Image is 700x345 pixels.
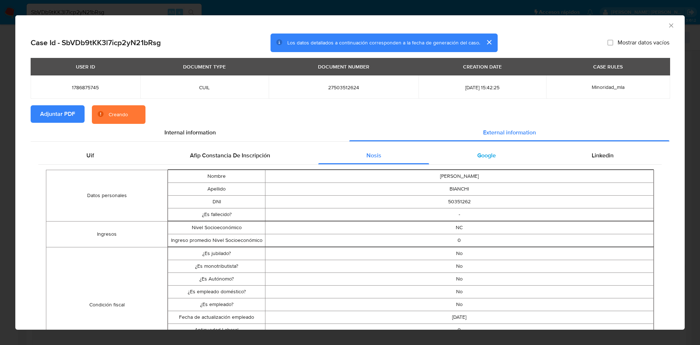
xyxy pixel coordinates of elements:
[618,39,669,46] span: Mostrar datos vacíos
[265,311,653,324] td: [DATE]
[366,151,381,160] span: Nosis
[109,111,128,118] div: Creando
[15,15,685,330] div: closure-recommendation-modal
[46,221,168,247] td: Ingresos
[164,128,216,137] span: Internal information
[265,286,653,298] td: No
[31,38,161,47] h2: Case Id - SbVDb9tKK3l7icp2yN21bRsg
[265,260,653,273] td: No
[477,151,496,160] span: Google
[314,60,374,73] div: DOCUMENT NUMBER
[265,183,653,196] td: BIANCHI
[149,84,260,91] span: CUIL
[265,208,653,221] td: -
[668,22,674,28] button: Cerrar ventana
[607,40,613,46] input: Mostrar datos vacíos
[265,273,653,286] td: No
[265,170,653,183] td: [PERSON_NAME]
[168,170,265,183] td: Nombre
[427,84,537,91] span: [DATE] 15:42:25
[31,105,85,123] button: Adjuntar PDF
[168,298,265,311] td: ¿Es empleado?
[71,60,100,73] div: USER ID
[168,273,265,286] td: ¿Es Autónomo?
[38,147,662,164] div: Detailed external info
[168,286,265,298] td: ¿Es empleado doméstico?
[589,60,627,73] div: CASE RULES
[265,234,653,247] td: 0
[168,196,265,208] td: DNI
[265,247,653,260] td: No
[480,34,498,51] button: cerrar
[265,196,653,208] td: 50351262
[168,260,265,273] td: ¿Es monotributista?
[168,221,265,234] td: Nivel Socioeconómico
[46,170,168,221] td: Datos personales
[86,151,94,160] span: Uif
[168,311,265,324] td: Fecha de actualización empleado
[265,221,653,234] td: NC
[592,151,614,160] span: Linkedin
[168,208,265,221] td: ¿Es fallecido?
[265,324,653,337] td: 0
[277,84,410,91] span: 27503512624
[168,183,265,196] td: Apellido
[287,39,480,46] span: Los datos detallados a continuación corresponden a la fecha de generación del caso.
[592,83,625,91] span: Minoridad_mla
[459,60,506,73] div: CREATION DATE
[265,298,653,311] td: No
[168,324,265,337] td: Antiguedad Laboral
[168,234,265,247] td: Ingreso promedio Nivel Socioeconómico
[40,106,75,122] span: Adjuntar PDF
[179,60,230,73] div: DOCUMENT TYPE
[168,247,265,260] td: ¿Es jubilado?
[31,124,669,141] div: Detailed info
[39,84,132,91] span: 1786875745
[483,128,536,137] span: External information
[190,151,270,160] span: Afip Constancia De Inscripción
